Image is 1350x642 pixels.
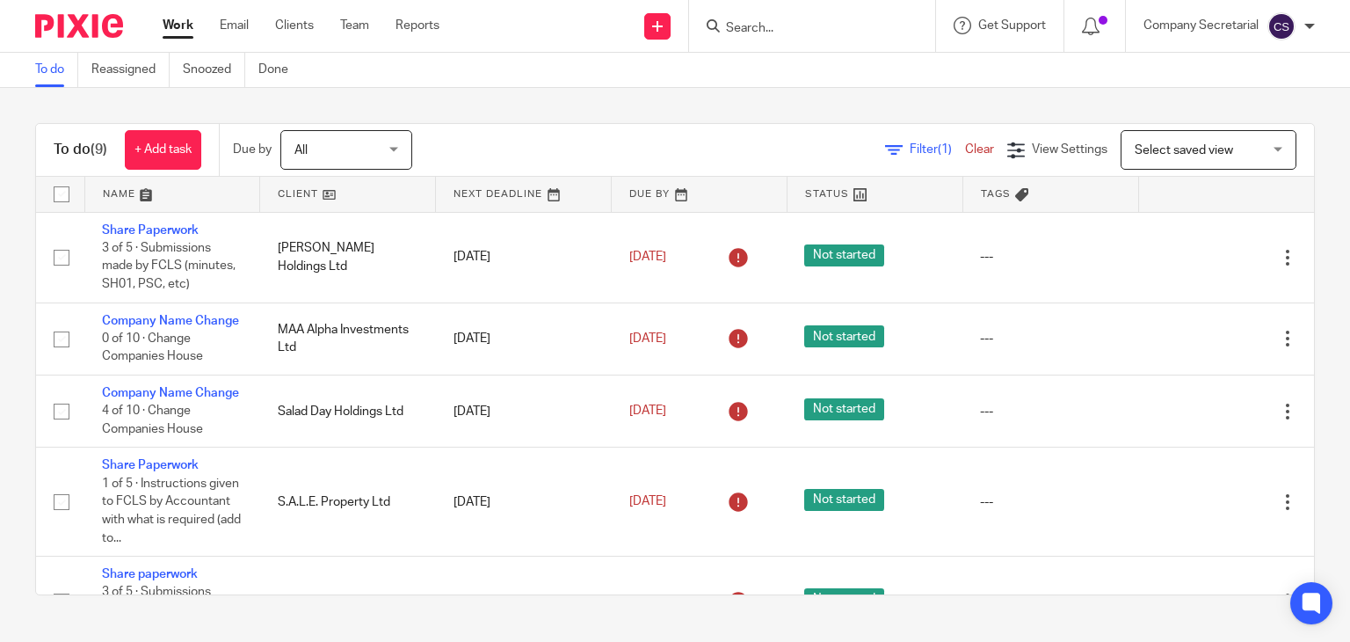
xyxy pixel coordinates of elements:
[804,489,884,511] span: Not started
[35,53,78,87] a: To do
[804,588,884,610] span: Not started
[1135,144,1233,157] span: Select saved view
[804,325,884,347] span: Not started
[629,332,666,345] span: [DATE]
[125,130,201,170] a: + Add task
[102,459,199,471] a: Share Paperwork
[102,224,199,237] a: Share Paperwork
[102,587,236,635] span: 3 of 5 · Submissions made by FCLS (minutes, SH01, PSC, etc)
[260,448,436,557] td: S.A.L.E. Property Ltd
[965,143,994,156] a: Clear
[91,53,170,87] a: Reassigned
[340,17,369,34] a: Team
[980,330,1121,347] div: ---
[102,387,239,399] a: Company Name Change
[804,398,884,420] span: Not started
[978,19,1046,32] span: Get Support
[910,143,965,156] span: Filter
[804,244,884,266] span: Not started
[629,251,666,263] span: [DATE]
[233,141,272,158] p: Due by
[436,303,612,375] td: [DATE]
[102,242,236,290] span: 3 of 5 · Submissions made by FCLS (minutes, SH01, PSC, etc)
[724,21,882,37] input: Search
[102,478,241,544] span: 1 of 5 · Instructions given to FCLS by Accountant with what is required (add to...
[220,17,249,34] a: Email
[1267,12,1296,40] img: svg%3E
[183,53,245,87] a: Snoozed
[436,376,612,448] td: [DATE]
[163,17,193,34] a: Work
[980,593,1121,610] div: ---
[980,493,1121,511] div: ---
[294,144,308,157] span: All
[102,568,198,580] a: Share paperwork
[54,141,107,159] h1: To do
[1143,17,1259,34] p: Company Secretarial
[260,303,436,375] td: MAA Alpha Investments Ltd
[258,53,301,87] a: Done
[396,17,439,34] a: Reports
[981,189,1011,199] span: Tags
[35,14,123,38] img: Pixie
[102,332,203,363] span: 0 of 10 · Change Companies House
[980,248,1121,266] div: ---
[629,405,666,418] span: [DATE]
[436,212,612,303] td: [DATE]
[275,17,314,34] a: Clients
[1032,143,1107,156] span: View Settings
[102,315,239,327] a: Company Name Change
[260,212,436,303] td: [PERSON_NAME] Holdings Ltd
[260,376,436,448] td: Salad Day Holdings Ltd
[629,496,666,508] span: [DATE]
[436,448,612,557] td: [DATE]
[102,405,203,436] span: 4 of 10 · Change Companies House
[938,143,952,156] span: (1)
[91,142,107,157] span: (9)
[980,403,1121,420] div: ---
